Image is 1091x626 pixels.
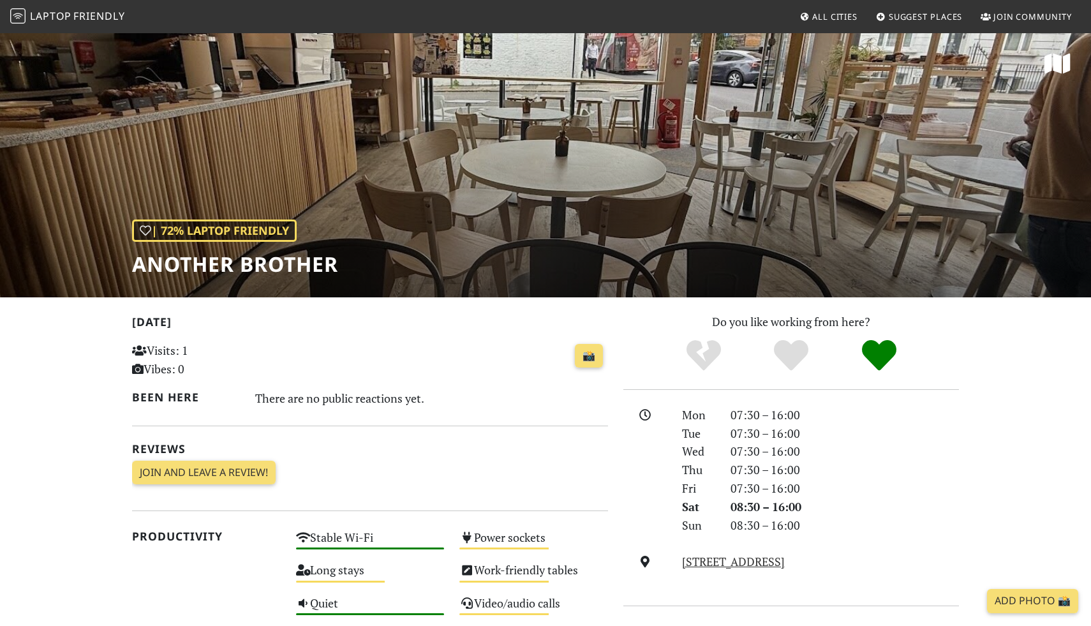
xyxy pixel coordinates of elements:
[10,8,26,24] img: LaptopFriendly
[623,313,959,331] p: Do you like working from here?
[575,344,603,368] a: 📸
[132,252,338,276] h1: Another Brother
[987,589,1078,613] a: Add Photo 📸
[10,6,125,28] a: LaptopFriendly LaptopFriendly
[674,406,723,424] div: Mon
[30,9,71,23] span: Laptop
[723,498,967,516] div: 08:30 – 16:00
[132,391,240,404] h2: Been here
[288,593,452,625] div: Quiet
[723,516,967,535] div: 08:30 – 16:00
[132,442,608,456] h2: Reviews
[132,315,608,334] h2: [DATE]
[723,442,967,461] div: 07:30 – 16:00
[976,5,1077,28] a: Join Community
[288,527,452,560] div: Stable Wi-Fi
[132,341,281,378] p: Visits: 1 Vibes: 0
[452,593,616,625] div: Video/audio calls
[835,338,923,373] div: Definitely!
[132,461,276,485] a: Join and leave a review!
[452,560,616,592] div: Work-friendly tables
[674,479,723,498] div: Fri
[674,516,723,535] div: Sun
[452,527,616,560] div: Power sockets
[723,406,967,424] div: 07:30 – 16:00
[674,461,723,479] div: Thu
[794,5,863,28] a: All Cities
[812,11,857,22] span: All Cities
[288,560,452,592] div: Long stays
[132,220,297,242] div: | 72% Laptop Friendly
[132,530,281,543] h2: Productivity
[723,461,967,479] div: 07:30 – 16:00
[871,5,968,28] a: Suggest Places
[674,442,723,461] div: Wed
[889,11,963,22] span: Suggest Places
[993,11,1072,22] span: Join Community
[682,554,785,569] a: [STREET_ADDRESS]
[723,424,967,443] div: 07:30 – 16:00
[723,479,967,498] div: 07:30 – 16:00
[674,498,723,516] div: Sat
[674,424,723,443] div: Tue
[73,9,124,23] span: Friendly
[255,388,609,408] div: There are no public reactions yet.
[747,338,835,373] div: Yes
[660,338,748,373] div: No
